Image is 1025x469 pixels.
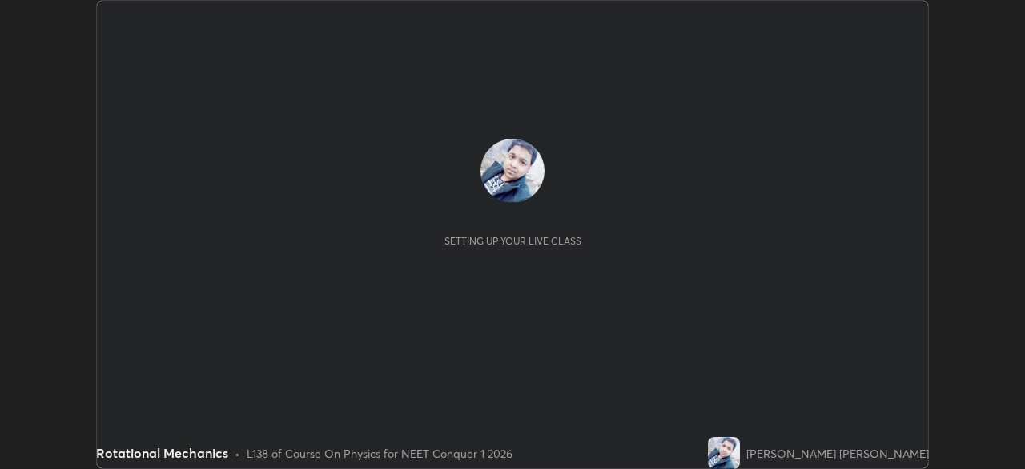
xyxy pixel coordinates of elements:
[480,139,545,203] img: 3d9ed294aad449db84987aef4bcebc29.jpg
[746,445,929,462] div: [PERSON_NAME] [PERSON_NAME]
[96,443,228,463] div: Rotational Mechanics
[247,445,512,462] div: L138 of Course On Physics for NEET Conquer 1 2026
[708,437,740,469] img: 3d9ed294aad449db84987aef4bcebc29.jpg
[444,235,581,247] div: Setting up your live class
[235,445,240,462] div: •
